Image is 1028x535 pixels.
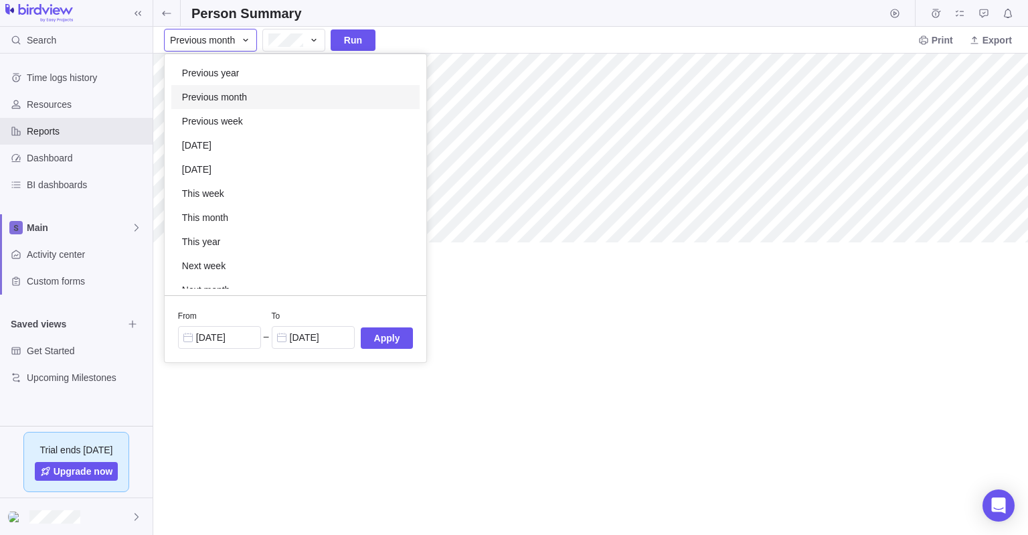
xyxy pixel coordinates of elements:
input: yyyy-mm-dd [178,326,261,349]
span: Apply [361,327,414,349]
span: Previous month [170,33,235,47]
div: Previous year [171,61,420,85]
input: yyyy-mm-dd [272,326,355,349]
div: Next month [171,278,420,302]
div: This year [171,230,420,254]
div: Next week [171,254,420,278]
span: From [178,309,261,326]
span: Yesterday [182,139,211,152]
span: This week [182,187,224,200]
div: Yesterday [171,133,420,157]
div: This month [171,206,420,230]
span: Previous month [182,90,247,104]
span: This year [182,235,221,248]
span: Previous week [182,114,243,128]
div: This week [171,181,420,206]
div: Today [171,157,420,181]
span: Apply [374,330,400,346]
span: This month [182,211,228,224]
div: Previous week [171,109,420,133]
span: Next month [182,283,230,297]
span: Next week [182,259,226,273]
div: Previous month [171,85,420,109]
span: Previous year [182,66,240,80]
span: Today [182,163,211,176]
div: – [261,326,272,349]
span: To [272,309,361,326]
